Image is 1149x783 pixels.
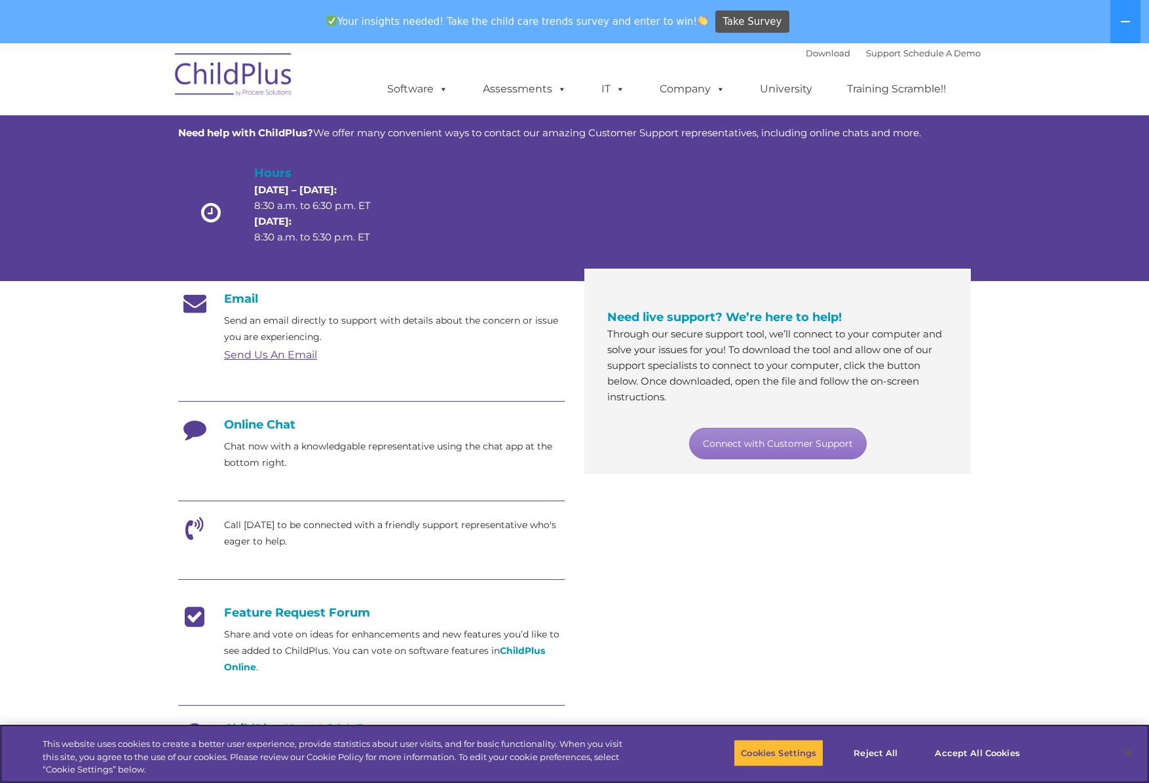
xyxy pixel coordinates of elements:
[835,739,916,767] button: Reject All
[254,182,393,245] p: 8:30 a.m. to 6:30 p.m. ET 8:30 a.m. to 5:30 p.m. ET
[1114,738,1142,767] button: Close
[607,310,842,324] span: Need live support? We’re here to help!
[834,76,959,102] a: Training Scramble!!
[647,76,738,102] a: Company
[734,739,823,767] button: Cookies Settings
[470,76,580,102] a: Assessments
[178,126,313,139] strong: Need help with ChildPlus?
[747,76,825,102] a: University
[224,313,565,345] p: Send an email directly to support with details about the concern or issue you are experiencing.
[254,183,337,196] strong: [DATE] – [DATE]:
[168,44,299,109] img: ChildPlus by Procare Solutions
[224,517,565,550] p: Call [DATE] to be connected with a friendly support representative who's eager to help.
[903,48,981,58] a: Schedule A Demo
[178,292,565,306] h4: Email
[607,326,948,405] p: Through our secure support tool, we’ll connect to your computer and solve your issues for you! To...
[689,428,867,459] a: Connect with Customer Support
[715,10,789,33] a: Take Survey
[178,721,565,736] h4: ChildPlus Users' Q&A Forum
[178,126,921,139] span: We offer many convenient ways to contact our amazing Customer Support representatives, including ...
[43,738,632,776] div: This website uses cookies to create a better user experience, provide statistics about user visit...
[224,438,565,471] p: Chat now with a knowledgable representative using the chat app at the bottom right.
[327,16,337,26] img: ✅
[321,9,713,34] span: Your insights needed! Take the child care trends survey and enter to win!
[224,626,565,676] p: Share and vote on ideas for enhancements and new features you’d like to see added to ChildPlus. Y...
[806,48,981,58] font: |
[698,16,707,26] img: 👏
[254,215,292,227] strong: [DATE]:
[224,349,317,361] a: Send Us An Email
[928,739,1027,767] button: Accept All Cookies
[374,76,461,102] a: Software
[178,417,565,432] h4: Online Chat
[588,76,638,102] a: IT
[178,605,565,620] h4: Feature Request Forum
[806,48,850,58] a: Download
[866,48,901,58] a: Support
[254,164,393,182] h4: Hours
[723,10,782,33] span: Take Survey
